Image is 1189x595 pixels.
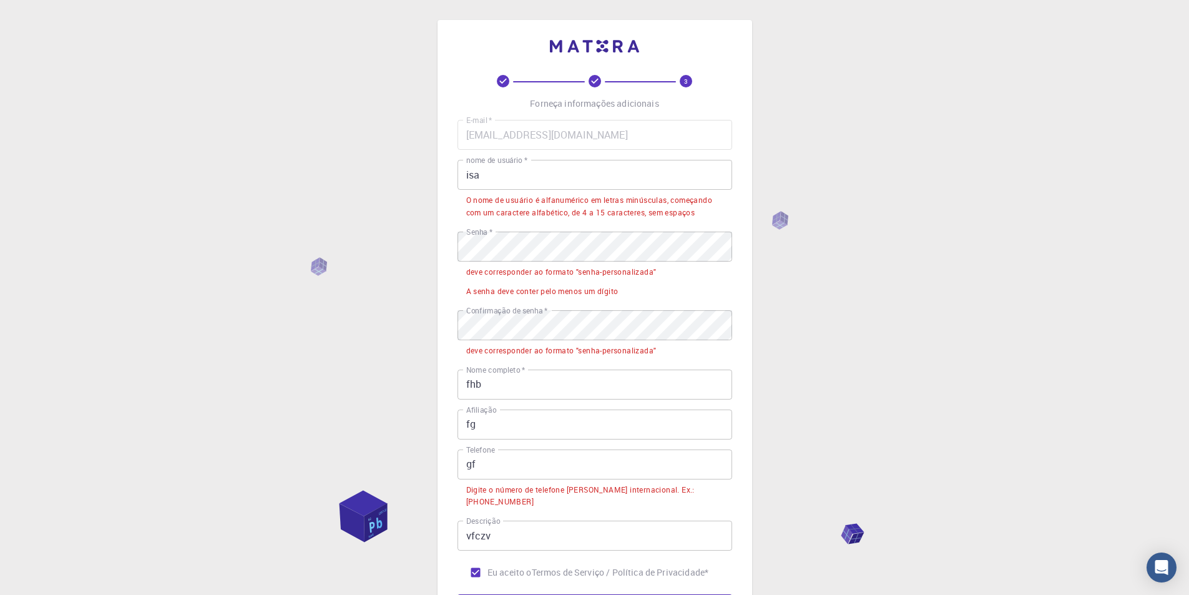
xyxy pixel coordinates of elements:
[466,305,543,316] font: Confirmação de senha
[466,267,657,277] font: deve corresponder ao formato "senha-personalizada"
[466,195,713,217] font: O nome de usuário é alfanumérico em letras minúsculas, começando com um caractere alfabético, de ...
[532,566,709,579] a: Termos de Serviço / Política de Privacidade*
[532,566,705,578] font: Termos de Serviço / Política de Privacidade
[466,345,657,355] font: deve corresponder ao formato "senha-personalizada"
[466,516,501,526] font: Descrição
[466,405,497,415] font: Afiliação
[466,286,619,296] font: A senha deve conter pelo menos um dígito
[530,97,659,109] font: Forneça informações adicionais
[466,155,522,165] font: nome de usuário
[466,115,487,125] font: E-mail
[1147,553,1177,583] div: Abra o Intercom Messenger
[466,484,695,507] font: Digite o número de telefone [PERSON_NAME] internacional. Ex.: [PHONE_NUMBER]
[684,77,688,86] text: 3
[466,445,495,455] font: Telefone
[466,365,521,375] font: Nome completo
[466,227,487,237] font: Senha
[487,566,532,578] font: Eu aceito o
